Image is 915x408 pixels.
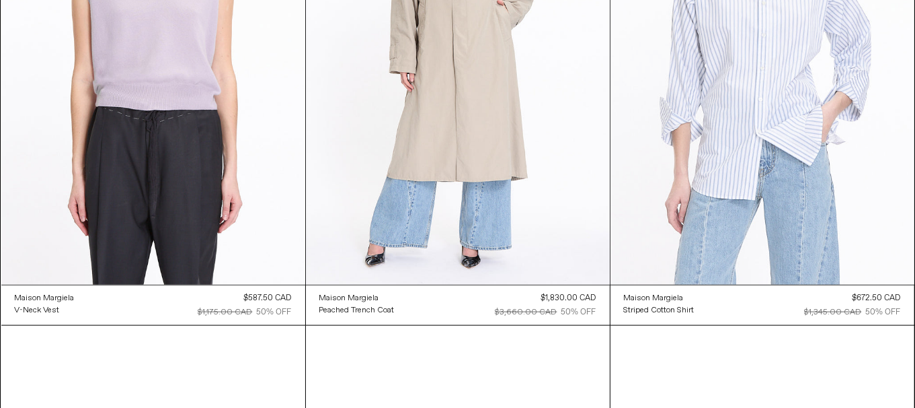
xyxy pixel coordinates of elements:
a: Maison Margiela [319,292,395,304]
a: Maison Margiela [624,292,694,304]
div: $672.50 CAD [852,292,901,304]
div: $1,175.00 CAD [198,306,253,318]
a: V-Neck Vest [15,304,75,316]
div: 50% OFF [257,306,292,318]
div: V-Neck Vest [15,305,60,316]
div: $1,345.00 CAD [805,306,862,318]
div: Peached Trench Coat [319,305,395,316]
div: $587.50 CAD [244,292,292,304]
div: Maison Margiela [15,293,75,304]
div: Maison Margiela [624,293,684,304]
div: $1,830.00 CAD [541,292,596,304]
div: 50% OFF [866,306,901,318]
div: Striped Cotton Shirt [624,305,694,316]
a: Maison Margiela [15,292,75,304]
div: Maison Margiela [319,293,379,304]
a: Striped Cotton Shirt [624,304,694,316]
div: $3,660.00 CAD [495,306,557,318]
a: Peached Trench Coat [319,304,395,316]
div: 50% OFF [561,306,596,318]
